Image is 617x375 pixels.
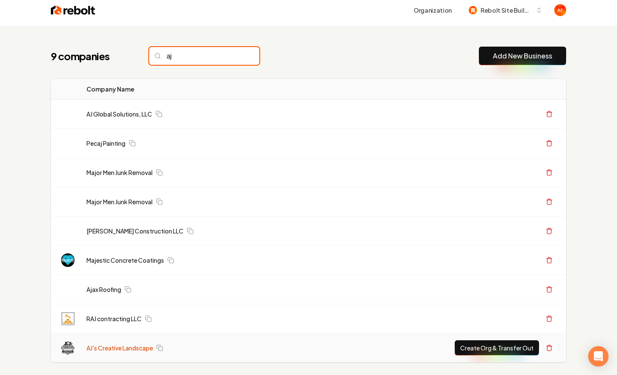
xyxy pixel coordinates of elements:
[86,285,121,294] a: Ajax Roofing
[86,197,153,206] a: Major Men Junk Removal
[61,253,75,267] img: Majestic Concrete Coatings logo
[86,110,152,118] a: AJ Global Solutions, LLC
[86,168,153,177] a: Major Men Junk Removal
[149,47,259,65] input: Search...
[80,79,325,100] th: Company Name
[86,344,153,352] a: AJ's Creative Landscape
[86,139,125,147] a: Pecaj Painting
[61,312,75,325] img: RAJ contracting LLC logo
[479,47,566,65] button: Add New Business
[86,314,142,323] a: RAJ contracting LLC
[61,341,75,355] img: AJ's Creative Landscape logo
[409,3,457,18] button: Organization
[86,227,183,235] a: [PERSON_NAME] Construction LLC
[51,4,95,16] img: Rebolt Logo
[554,4,566,16] img: Avan Fahimi
[469,6,477,14] img: Rebolt Site Builder
[481,6,532,15] span: Rebolt Site Builder
[554,4,566,16] button: Open user button
[455,340,539,356] button: Create Org & Transfer Out
[86,256,164,264] a: Majestic Concrete Coatings
[51,49,132,63] h1: 9 companies
[588,346,609,367] div: Open Intercom Messenger
[493,51,552,61] a: Add New Business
